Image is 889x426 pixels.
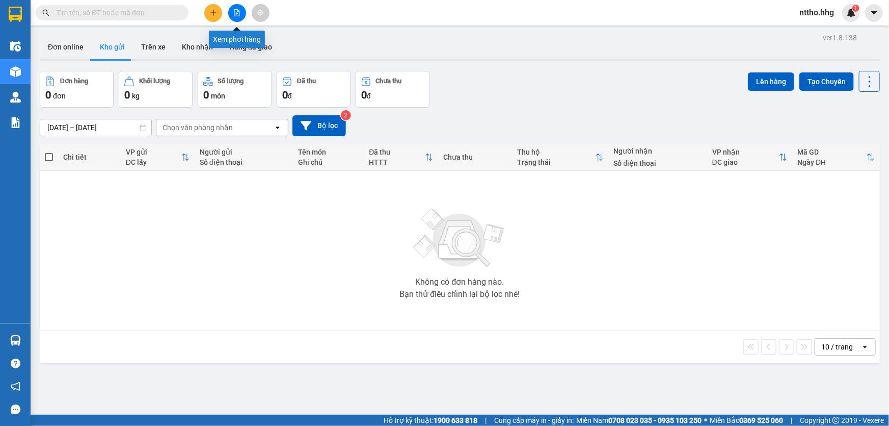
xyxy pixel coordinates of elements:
sup: 1 [852,5,859,12]
strong: 1900 633 818 [434,416,477,424]
div: VP gửi [126,148,181,156]
img: solution-icon [10,117,21,128]
span: copyright [832,417,840,424]
div: Đã thu [369,148,425,156]
button: file-add [228,4,246,22]
div: Chi tiết [63,153,116,161]
span: plus [210,9,217,16]
div: Thu hộ [517,148,596,156]
div: 10 / trang [821,342,853,352]
svg: open [861,343,869,351]
div: Tên món [298,148,359,156]
button: Khối lượng0kg [119,71,193,108]
span: file-add [233,9,240,16]
span: Cung cấp máy in - giấy in: [494,415,574,426]
span: nttho.hhg [791,6,842,19]
span: 0 [361,89,367,101]
span: 1 [854,5,857,12]
div: Mã GD [797,148,866,156]
strong: 0708 023 035 - 0935 103 250 [608,416,702,424]
div: VP nhận [712,148,779,156]
div: Chọn văn phòng nhận [163,122,233,133]
img: warehouse-icon [10,92,21,103]
img: warehouse-icon [10,335,21,346]
div: Đã thu [297,78,316,85]
span: aim [257,9,264,16]
button: plus [204,4,222,22]
img: svg+xml;base64,PHN2ZyBjbGFzcz0ibGlzdC1wbHVnX19zdmciIHhtbG5zPSJodHRwOi8vd3d3LnczLm9yZy8yMDAwL3N2Zy... [409,203,510,274]
button: Kho gửi [92,35,133,59]
span: | [791,415,792,426]
img: warehouse-icon [10,66,21,77]
span: kg [132,92,140,100]
div: Số điện thoại [200,158,288,166]
span: Miền Nam [576,415,702,426]
th: Toggle SortBy [121,144,195,171]
svg: open [274,123,282,132]
button: Trên xe [133,35,174,59]
span: món [211,92,225,100]
span: 0 [45,89,51,101]
input: Select a date range. [40,119,151,136]
button: Đơn hàng0đơn [40,71,114,108]
button: Bộ lọc [292,115,346,136]
span: notification [11,382,20,391]
strong: 0369 525 060 [739,416,783,424]
img: logo-vxr [9,7,22,22]
div: Người gửi [200,148,288,156]
div: Khối lượng [139,78,170,85]
span: ⚪️ [704,418,707,422]
div: Xem phơi hàng [209,31,265,48]
div: Trạng thái [517,158,596,166]
div: Ngày ĐH [797,158,866,166]
th: Toggle SortBy [707,144,792,171]
span: 0 [203,89,209,101]
div: Số điện thoại [614,159,702,167]
button: Tạo Chuyến [799,72,854,91]
span: question-circle [11,359,20,368]
span: caret-down [870,8,879,17]
button: Đơn online [40,35,92,59]
div: Chưa thu [443,153,507,161]
img: icon-new-feature [847,8,856,17]
button: Lên hàng [748,72,794,91]
div: Đơn hàng [60,78,88,85]
div: ĐC giao [712,158,779,166]
span: | [485,415,487,426]
div: Người nhận [614,147,702,155]
img: warehouse-icon [10,41,21,52]
button: aim [252,4,270,22]
th: Toggle SortBy [364,144,438,171]
button: Kho nhận [174,35,221,59]
div: Bạn thử điều chỉnh lại bộ lọc nhé! [399,290,520,298]
span: Hỗ trợ kỹ thuật: [384,415,477,426]
span: 0 [124,89,130,101]
div: Không có đơn hàng nào. [415,278,504,286]
span: đ [367,92,371,100]
span: Miền Bắc [710,415,783,426]
div: Chưa thu [376,78,402,85]
button: caret-down [865,4,883,22]
div: Ghi chú [298,158,359,166]
button: Chưa thu0đ [356,71,429,108]
span: đ [288,92,292,100]
span: search [42,9,49,16]
span: 0 [282,89,288,101]
div: ĐC lấy [126,158,181,166]
div: Số lượng [218,78,244,85]
button: Đã thu0đ [277,71,351,108]
span: message [11,405,20,414]
th: Toggle SortBy [792,144,879,171]
div: ver 1.8.138 [823,32,857,43]
div: HTTT [369,158,425,166]
sup: 2 [341,110,351,120]
th: Toggle SortBy [512,144,609,171]
span: đơn [53,92,66,100]
input: Tìm tên, số ĐT hoặc mã đơn [56,7,176,18]
button: Số lượng0món [198,71,272,108]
